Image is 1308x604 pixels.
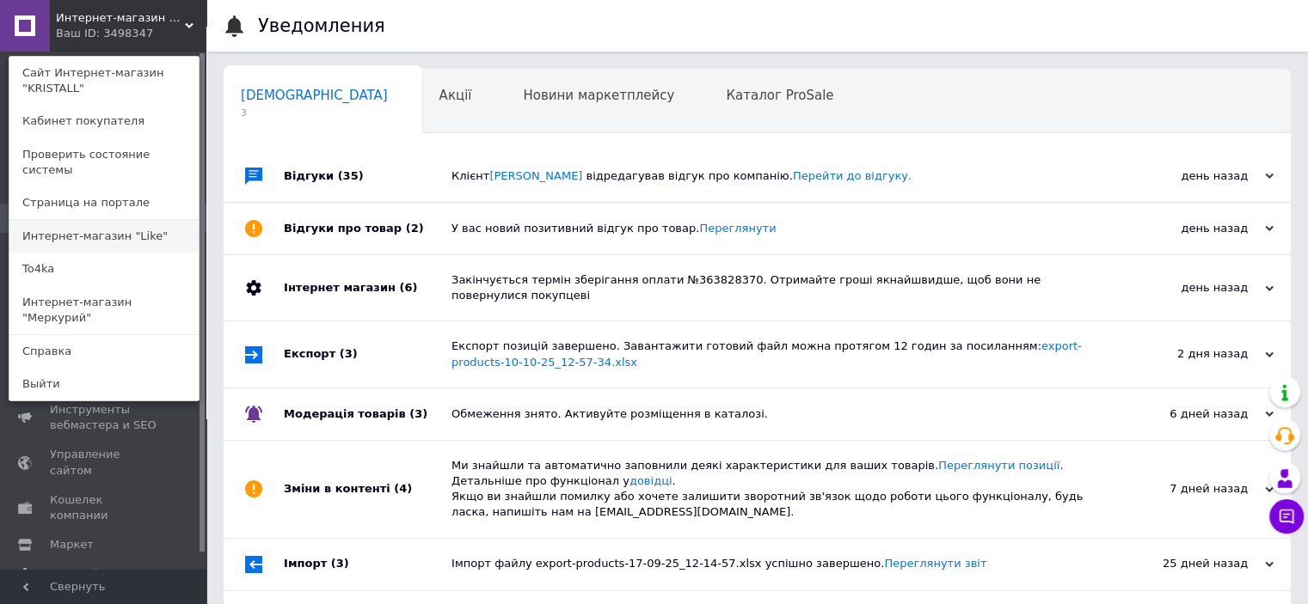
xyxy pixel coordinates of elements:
span: (3) [340,347,358,360]
a: [PERSON_NAME] [489,169,582,182]
div: Імпорт файлу export-products-17-09-25_12-14-57.xlsx успішно завершено. [451,556,1102,571]
a: Проверить состояние системы [9,138,199,186]
span: (6) [399,281,417,294]
span: [DEMOGRAPHIC_DATA] [241,88,388,103]
a: export-products-10-10-25_12-57-34.xlsx [451,339,1082,368]
a: Переглянути [699,222,776,235]
div: день назад [1102,280,1274,296]
div: Імпорт [284,539,451,590]
div: Ваш ID: 3498347 [56,26,128,41]
a: Страница на портале [9,186,199,219]
span: (4) [394,482,412,495]
div: Закінчується термін зберігання оплати №363828370. Отримайте гроші якнайшвидше, щоб вони не поверн... [451,272,1102,303]
span: (35) [338,169,364,182]
span: Управление сайтом [50,447,159,478]
h1: Уведомления [258,15,385,36]
button: Чат с покупателем [1269,499,1304,534]
a: Кабинет покупателя [9,105,199,137]
span: Интернет-магазин "KRISTALL" [56,10,185,26]
span: Кошелек компании [50,492,159,523]
div: Інтернет магазин [284,255,451,320]
div: 2 дня назад [1102,346,1274,362]
div: У вас новий позитивний відгук про товар. [451,221,1102,236]
span: Новини маркетплейсу [523,88,674,103]
span: Маркет [50,537,94,552]
span: (3) [331,557,349,570]
div: Експорт позицій завершено. Завантажити готовий файл можна протягом 12 годин за посиланням: [451,339,1102,369]
a: Справка [9,335,199,368]
span: Каталог ProSale [726,88,833,103]
div: 6 дней назад [1102,406,1274,422]
a: Сайт Интернет-магазин "KRISTALL" [9,57,199,105]
a: Переглянути звіт [884,557,986,570]
div: Відгуки про товар [284,203,451,254]
div: Експорт [284,321,451,387]
div: Зміни в контенті [284,441,451,538]
div: Ми знайшли та автоматично заповнили деякі характеристики для ваших товарів. . Детальніше про функ... [451,458,1102,521]
span: Акції [439,88,472,103]
a: Интернет-магазин "Like" [9,220,199,253]
div: Відгуки [284,150,451,202]
div: 25 дней назад [1102,556,1274,571]
a: To4ka [9,253,199,285]
div: день назад [1102,221,1274,236]
a: довідці [629,474,672,487]
span: Настройки [50,566,113,582]
span: відредагував відгук про компанію. [586,169,912,182]
span: Инструменты вебмастера и SEO [50,402,159,433]
a: Перейти до відгуку. [793,169,912,182]
span: 3 [241,107,388,119]
a: Выйти [9,368,199,400]
span: (2) [406,222,424,235]
a: Переглянути позиції [938,459,1059,472]
div: 7 дней назад [1102,481,1274,497]
span: (3) [409,407,427,420]
span: Клієнт [451,169,912,182]
div: Обмеження знято. Активуйте розміщення в каталозі. [451,406,1102,422]
a: Интернет-магазин "Меркурий" [9,286,199,334]
div: день назад [1102,168,1274,184]
div: Модерація товарів [284,388,451,440]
